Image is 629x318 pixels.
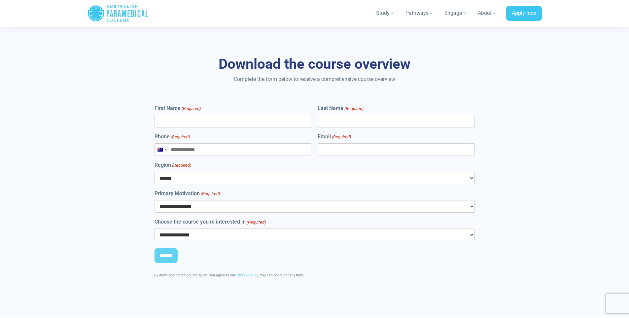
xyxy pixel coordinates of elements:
button: Selected country [155,144,169,156]
a: Apply now [506,6,542,21]
span: (Required) [246,219,266,226]
a: Study [372,4,399,22]
label: Phone [155,133,190,141]
label: Email [318,133,351,141]
p: Complete the form below to receive a comprehensive course overview [122,75,508,83]
span: (Required) [332,134,351,140]
h3: Download the course overview [122,56,508,73]
span: By downloading the course guide, you agree to our . You can opt-out at any time. [154,273,304,277]
span: (Required) [344,105,364,112]
span: (Required) [181,105,201,112]
label: Region [155,161,191,169]
label: Choose the course you're interested in [155,218,266,226]
a: Privacy Policy [235,273,258,277]
span: (Required) [170,134,190,140]
label: First Name [155,104,201,112]
a: Engage [440,4,471,22]
span: (Required) [171,162,191,169]
span: (Required) [200,191,220,197]
a: Australian Paramedical College [87,3,149,24]
label: Primary Motivation [155,190,220,197]
a: About [474,4,501,22]
label: Last Name [318,104,364,112]
a: Pathways [402,4,438,22]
